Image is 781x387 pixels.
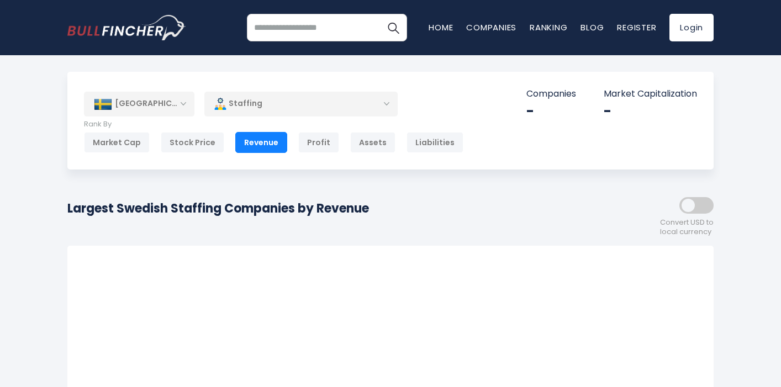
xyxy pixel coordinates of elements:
a: Blog [581,22,604,33]
img: bullfincher logo [67,15,186,40]
a: Register [617,22,656,33]
a: Go to homepage [67,15,186,40]
div: - [604,103,697,120]
div: Assets [350,132,395,153]
div: Staffing [204,91,398,116]
div: Stock Price [161,132,224,153]
p: Rank By [84,120,463,129]
a: Companies [466,22,516,33]
button: Search [379,14,407,41]
div: Liabilities [407,132,463,153]
h1: Largest Swedish Staffing Companies by Revenue [67,199,369,218]
span: Convert USD to local currency [660,218,714,237]
div: Revenue [235,132,287,153]
p: Market Capitalization [604,88,697,100]
a: Home [429,22,453,33]
div: Market Cap [84,132,150,153]
a: Ranking [530,22,567,33]
p: Companies [526,88,576,100]
div: Profit [298,132,339,153]
a: Login [669,14,714,41]
div: [GEOGRAPHIC_DATA] [84,92,194,116]
div: - [526,103,576,120]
